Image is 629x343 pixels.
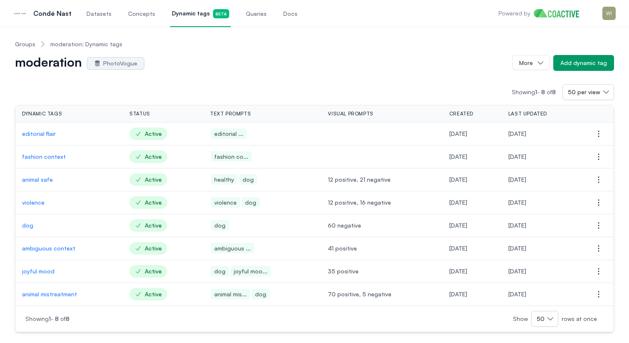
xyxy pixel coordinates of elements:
a: PhotoVogue [87,57,144,70]
span: of [547,88,556,95]
span: Monday, August 11, 2025 at 1:18:09 AM PDT [508,290,526,298]
span: Show [513,315,531,323]
span: fashion co... [211,151,252,162]
span: Active [129,196,167,209]
span: Friday, August 8, 2025 at 2:57:36 PM PDT [449,245,467,252]
button: 50 [531,311,558,327]
span: Monday, August 11, 2025 at 1:00:09 AM PDT [508,176,526,183]
span: Dynamic tags [172,9,229,18]
span: PhotoVogue [103,59,137,68]
span: Status [129,110,150,117]
span: dog [242,197,260,208]
span: Active [129,288,167,300]
span: joyful moo... [230,266,271,276]
span: Friday, August 8, 2025 at 2:57:36 PM PDT [449,222,467,229]
span: 60 negative [328,221,436,230]
a: dog [22,221,116,230]
a: fashion context [22,153,116,161]
a: editorial flair [22,130,116,138]
span: Monday, August 11, 2025 at 12:46:10 AM PDT [508,130,526,137]
button: Add dynamic tag [553,55,614,71]
a: ambiguous context [22,244,116,253]
nav: Breadcrumb [15,33,614,55]
button: More [512,55,550,70]
span: 35 positive [328,267,436,275]
p: Powered by [498,9,530,18]
span: 50 per view [568,88,600,96]
span: Created [449,110,473,117]
span: 1 [49,315,51,322]
span: Friday, August 8, 2025 at 2:57:36 PM PDT [449,268,467,275]
span: dog [252,289,270,299]
span: 50 [537,315,545,323]
span: Concepts [128,10,155,18]
button: 50 per view [562,84,614,100]
span: Dynamic tags [22,110,62,117]
span: Last updated [508,110,547,117]
div: Add dynamic tag [560,59,607,67]
span: healthy [211,174,238,185]
img: Condé Nast [13,7,27,20]
span: Text prompts [210,110,251,117]
span: Monday, August 11, 2025 at 1:15:04 AM PDT [508,245,526,252]
span: dog [239,174,257,185]
span: Monday, August 11, 2025 at 12:44:44 AM PDT [449,153,467,160]
span: dog [211,266,229,276]
span: Beta [213,9,229,18]
span: animal mis... [211,289,250,299]
a: violence [22,198,116,207]
span: Monday, August 11, 2025 at 12:15:00 AM PDT [508,222,526,229]
span: 1 [535,88,537,95]
span: 12 positive, 21 negative [328,175,436,184]
span: editorial ... [211,128,247,139]
p: Showing - [25,315,218,323]
span: of [60,315,69,322]
span: Friday, August 8, 2025 at 2:57:36 PM PDT [449,290,467,298]
span: 8 [552,88,556,95]
span: Active [129,150,167,163]
span: 12 positive, 16 negative [328,198,436,207]
a: joyful mood [22,267,116,275]
span: Monday, August 11, 2025 at 1:26:32 AM PDT [508,199,526,206]
span: 8 [66,315,69,322]
span: 41 positive [328,244,436,253]
span: 8 [55,315,59,322]
span: Monday, August 11, 2025 at 12:44:44 AM PDT [449,130,467,137]
span: Monday, August 11, 2025 at 12:31:26 AM PDT [508,268,526,275]
span: Datasets [87,10,111,18]
p: Condé Nast [33,8,72,18]
img: Home [534,9,586,18]
img: Menu for the logged in user [602,7,616,20]
span: Monday, August 11, 2025 at 12:46:22 AM PDT [508,153,526,160]
span: 70 positive, 5 negative [328,290,436,298]
span: dog [211,220,229,230]
p: Showing - [512,88,562,96]
span: Active [129,128,167,140]
span: Active [129,242,167,255]
span: Active [129,219,167,232]
span: Active [129,265,167,278]
span: Visual prompts [328,110,373,117]
span: ambiguous ... [211,243,254,253]
a: animal safe [22,175,116,184]
span: moderation: Dynamic tags [50,40,122,48]
a: Groups [15,40,35,48]
span: rows at once [558,315,597,323]
h1: moderation [15,56,82,70]
a: animal mistreatment [22,290,116,298]
span: Queries [246,10,267,18]
span: Active [129,173,167,186]
span: Monday, August 11, 2025 at 12:44:44 AM PDT [449,176,467,183]
span: Monday, August 11, 2025 at 12:31:10 AM PDT [449,199,467,206]
span: violence [211,197,240,208]
span: 8 [541,88,545,95]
